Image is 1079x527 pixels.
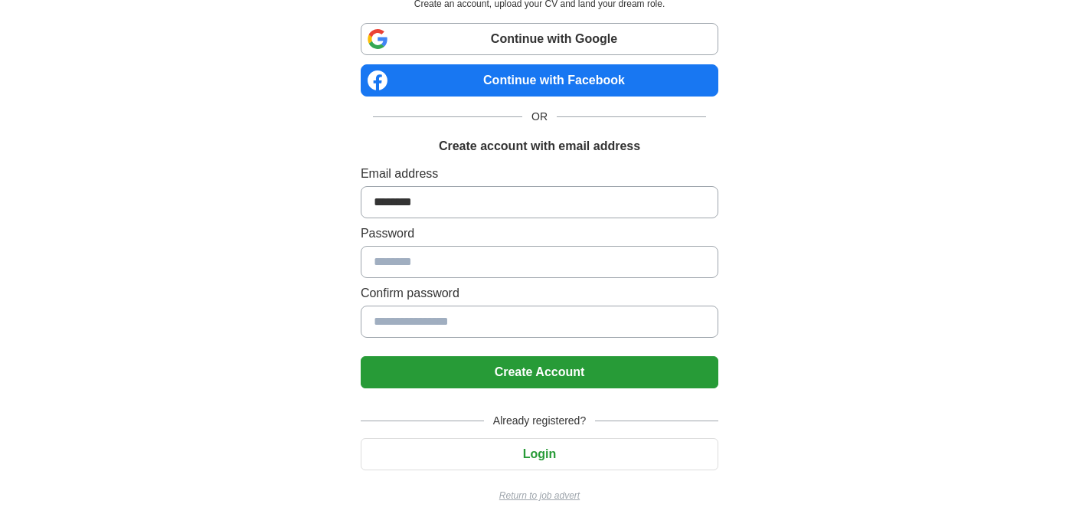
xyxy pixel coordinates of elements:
[361,447,718,460] a: Login
[484,413,595,429] span: Already registered?
[361,489,718,502] a: Return to job advert
[522,109,557,125] span: OR
[361,224,718,243] label: Password
[361,165,718,183] label: Email address
[361,64,718,97] a: Continue with Facebook
[361,438,718,470] button: Login
[361,284,718,303] label: Confirm password
[361,23,718,55] a: Continue with Google
[361,356,718,388] button: Create Account
[439,137,640,155] h1: Create account with email address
